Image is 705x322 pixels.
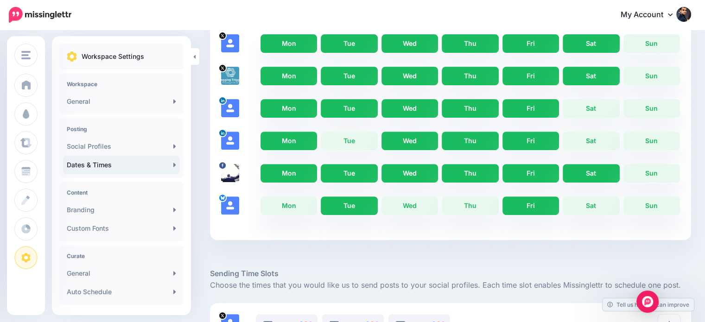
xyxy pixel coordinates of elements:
a: Wed [381,34,438,53]
img: tab_keywords_by_traffic_grey.svg [92,54,100,61]
a: Mon [260,34,317,53]
a: Fri [502,34,559,53]
p: Workspace Settings [82,51,144,62]
h4: Workspace [67,81,176,88]
img: user_default_image.png [221,99,239,117]
a: Wed [381,99,438,118]
h5: Sending Time Slots [210,268,691,279]
div: Open Intercom Messenger [636,290,659,313]
a: Thu [442,164,498,183]
img: 358731194_718620323612071_5875523225203371151_n-bsa153721.png [221,164,239,182]
a: Sat [563,67,619,85]
a: Custom Fonts [63,219,180,238]
a: Sun [623,132,680,150]
div: Domain Overview [35,55,83,61]
a: Mon [260,164,317,183]
a: Fri [502,67,559,85]
a: Wed [381,164,438,183]
a: Thu [442,132,498,150]
a: Thu [442,99,498,118]
a: Sun [623,99,680,118]
a: Sun [623,67,680,85]
div: Domain: [DOMAIN_NAME] [24,24,102,32]
img: logo_orange.svg [15,15,22,22]
a: Tue [321,34,377,53]
img: tab_domain_overview_orange.svg [25,54,32,61]
a: Social Profiles [63,137,180,156]
a: Tue [321,67,377,85]
a: Sat [563,34,619,53]
a: Wed [381,132,438,150]
a: Mon [260,196,317,215]
img: menu.png [21,51,31,59]
a: Fri [502,99,559,118]
a: General [63,264,180,283]
a: Fri [502,164,559,183]
div: v 4.0.25 [26,15,45,22]
a: Mon [260,67,317,85]
h4: Content [67,189,176,196]
a: Thu [442,196,498,215]
a: Sat [563,196,619,215]
a: Thu [442,67,498,85]
img: user_default_image.png [221,196,239,215]
a: Wed [381,67,438,85]
a: Tue [321,196,377,215]
div: Keywords by Traffic [102,55,156,61]
a: Wed [381,196,438,215]
a: Sat [563,164,619,183]
img: website_grey.svg [15,24,22,32]
a: Sat [563,132,619,150]
a: Dates & Times [63,156,180,174]
a: Mon [260,132,317,150]
a: Thu [442,34,498,53]
img: settings.png [67,51,77,62]
p: Choose the times that you would like us to send posts to your social profiles. Each time slot ena... [210,279,691,291]
a: Fri [502,196,559,215]
a: Tue [321,164,377,183]
img: Missinglettr [9,7,71,23]
a: Mon [260,99,317,118]
a: Tue [321,132,377,150]
h4: Curate [67,253,176,259]
a: Tell us how we can improve [603,298,694,311]
a: Sat [563,99,619,118]
a: Sun [623,164,680,183]
a: Tue [321,99,377,118]
a: Branding [63,201,180,219]
h4: Posting [67,126,176,133]
a: Fri [502,132,559,150]
a: General [63,92,180,111]
a: Auto Schedule [63,283,180,301]
a: Sun [623,34,680,53]
img: user_default_image.png [221,132,239,150]
img: 5tyPiY3s-78625.jpg [221,67,239,85]
a: Sun [623,196,680,215]
img: user_default_image.png [221,34,239,52]
a: My Account [611,4,691,26]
